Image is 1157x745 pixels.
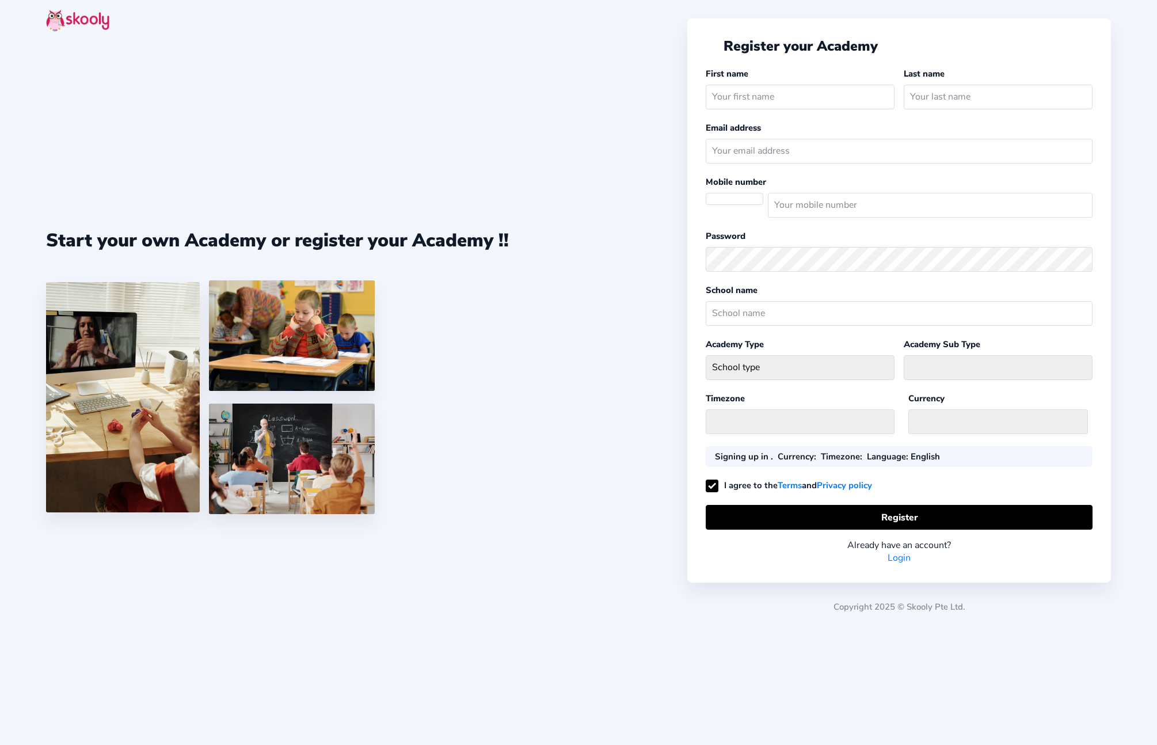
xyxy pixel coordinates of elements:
label: Currency [908,393,945,404]
label: Academy Sub Type [904,339,980,350]
label: Mobile number [706,176,766,188]
a: Terms [778,478,802,493]
label: Last name [904,68,945,79]
button: eye outlineeye off outline [1075,253,1093,265]
label: First name [706,68,748,79]
div: Start your own Academy or register your Academy !! [46,228,509,253]
label: Academy Type [706,339,764,350]
div: Signing up in . [715,451,773,462]
input: Your first name [706,85,895,109]
input: Your mobile number [768,193,1093,218]
span: Register your Academy [724,37,878,55]
div: Already have an account? [706,539,1093,552]
div: Copyright 2025 © Skooly Pte Ltd. [687,583,1111,622]
b: Timezone [821,451,860,462]
div: : [821,451,862,462]
label: Password [706,230,745,242]
div: : [778,451,816,462]
input: School name [706,301,1093,326]
input: Your last name [904,85,1093,109]
a: Privacy policy [817,478,872,493]
img: 5.png [209,404,375,514]
label: School name [706,284,758,296]
img: skooly-logo.png [46,9,109,32]
img: 1.jpg [46,282,200,512]
button: Register [706,505,1093,530]
a: Login [888,552,911,564]
img: 4.png [209,280,375,391]
b: Language [867,451,906,462]
label: Timezone [706,393,745,404]
button: arrow back outline [706,40,718,52]
b: Currency [778,451,814,462]
label: Email address [706,122,761,134]
label: I agree to the and [706,480,872,491]
ion-icon: eye outline [1075,253,1087,265]
input: Your email address [706,139,1093,164]
div: : English [867,451,940,462]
